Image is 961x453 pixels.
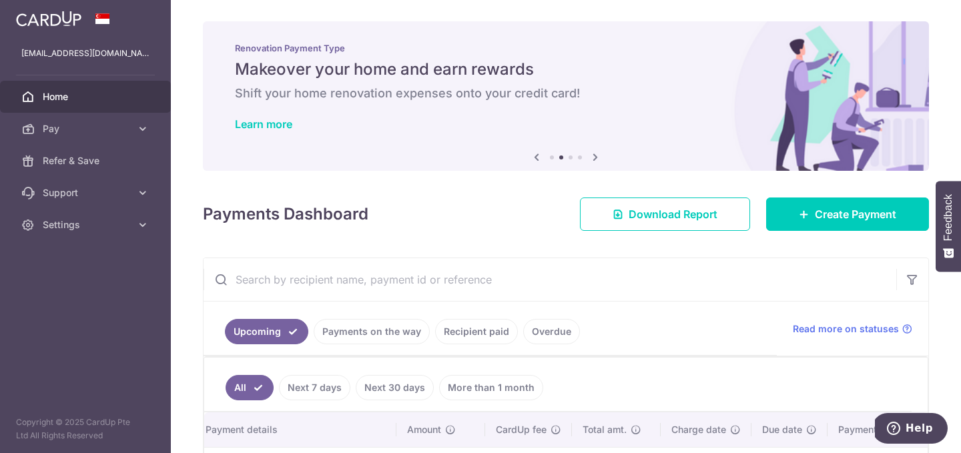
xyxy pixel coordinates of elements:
[43,122,131,135] span: Pay
[942,194,954,241] span: Feedback
[43,90,131,103] span: Home
[828,412,929,447] th: Payment method
[235,43,897,53] p: Renovation Payment Type
[235,59,897,80] h5: Makeover your home and earn rewards
[815,206,896,222] span: Create Payment
[793,322,899,336] span: Read more on statuses
[580,197,750,231] a: Download Report
[766,197,929,231] a: Create Payment
[43,186,131,199] span: Support
[314,319,430,344] a: Payments on the way
[43,154,131,167] span: Refer & Save
[21,47,149,60] p: [EMAIL_ADDRESS][DOMAIN_NAME]
[439,375,543,400] a: More than 1 month
[204,258,896,301] input: Search by recipient name, payment id or reference
[407,423,441,436] span: Amount
[203,202,368,226] h4: Payments Dashboard
[583,423,627,436] span: Total amt.
[16,11,81,27] img: CardUp
[435,319,518,344] a: Recipient paid
[235,85,897,101] h6: Shift your home renovation expenses onto your credit card!
[875,413,948,446] iframe: Opens a widget where you can find more information
[225,319,308,344] a: Upcoming
[762,423,802,436] span: Due date
[671,423,726,436] span: Charge date
[279,375,350,400] a: Next 7 days
[226,375,274,400] a: All
[523,319,580,344] a: Overdue
[195,412,396,447] th: Payment details
[936,181,961,272] button: Feedback - Show survey
[356,375,434,400] a: Next 30 days
[793,322,912,336] a: Read more on statuses
[203,21,929,171] img: Renovation banner
[235,117,292,131] a: Learn more
[43,218,131,232] span: Settings
[496,423,547,436] span: CardUp fee
[629,206,717,222] span: Download Report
